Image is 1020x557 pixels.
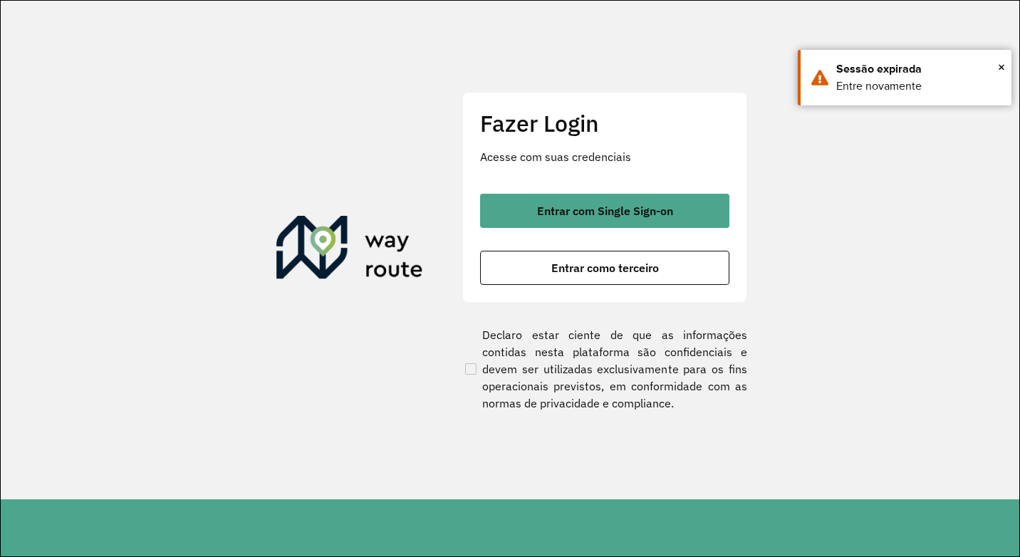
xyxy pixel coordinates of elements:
label: Declaro estar ciente de que as informações contidas nesta plataforma são confidenciais e devem se... [462,326,747,412]
p: Acesse com suas credenciais [480,148,729,165]
span: × [998,56,1005,78]
img: Roteirizador AmbevTech [276,216,423,284]
button: Close [998,56,1005,78]
button: button [480,194,729,228]
span: Entrar como terceiro [551,262,659,274]
div: Entre novamente [836,78,1001,95]
div: Sessão expirada [836,61,1001,78]
button: button [480,251,729,285]
span: Entrar com Single Sign-on [537,205,673,217]
h2: Fazer Login [480,110,729,137]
